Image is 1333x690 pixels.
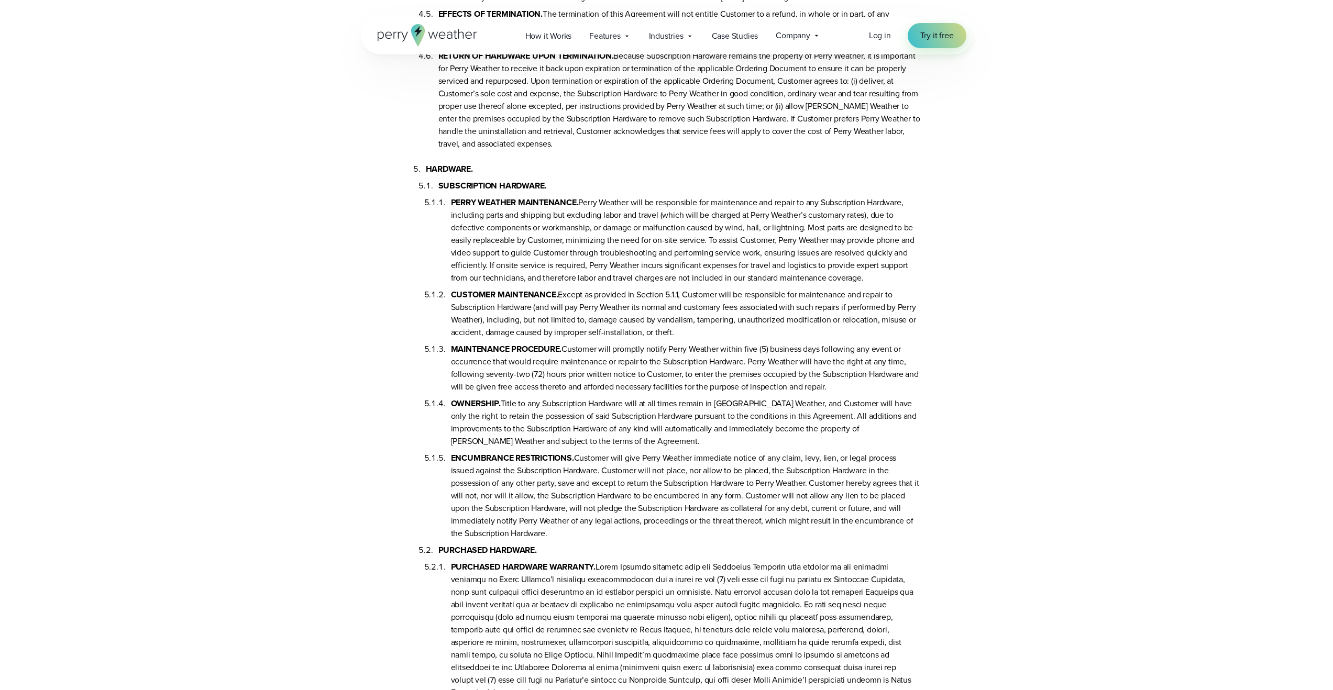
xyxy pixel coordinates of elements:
[525,30,572,42] span: How it Works
[438,180,547,192] b: SUBSCRIPTION HARDWARE.
[451,448,920,540] li: Customer will give Perry Weather immediate notice of any claim, levy, lien, or legal process issu...
[451,393,920,448] li: Title to any Subscription Hardware will at all times remain in [GEOGRAPHIC_DATA] Weather, and Cus...
[920,29,954,42] span: Try it free
[451,452,574,464] b: ENCUMBRANCE RESTRICTIONS.
[438,4,920,46] li: The termination of this Agreement will not entitle Customer to a refund, in whole or in part, of ...
[908,23,966,48] a: Try it free
[438,8,543,20] b: EFFECTS OF TERMINATION.
[869,29,891,41] span: Log in
[516,25,581,47] a: How it Works
[776,29,810,42] span: Company
[589,30,620,42] span: Features
[451,561,596,573] b: PURCHASED HARDWARE WARRANTY.
[451,284,920,339] li: Except as provided in Section 5.1.1, Customer will be responsible for maintenance and repair to S...
[451,192,920,284] li: Perry Weather will be responsible for maintenance and repair to any Subscription Hardware, includ...
[438,46,920,150] li: Because Subscription Hardware remains the property of Perry Weather, it is important for Perry We...
[426,163,473,175] b: HARDWARE.
[451,196,579,208] b: PERRY WEATHER MAINTENANCE.
[438,544,537,556] b: PURCHASED HARDWARE.
[438,50,614,62] b: RETURN OF HARDWARE UPON TERMINATION.
[869,29,891,42] a: Log in
[451,343,562,355] b: MAINTENANCE PROCEDURE.
[451,339,920,393] li: Customer will promptly notify Perry Weather within five (5) business days following any event or ...
[649,30,684,42] span: Industries
[712,30,758,42] span: Case Studies
[451,288,558,301] b: CUSTOMER MAINTENANCE.
[703,25,767,47] a: Case Studies
[451,397,501,409] b: OWNERSHIP.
